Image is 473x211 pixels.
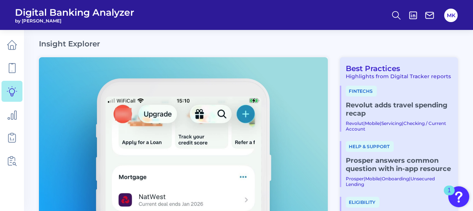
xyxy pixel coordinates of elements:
[380,120,381,126] span: |
[444,9,458,22] button: MK
[380,176,382,181] span: |
[402,120,403,126] span: |
[382,176,409,181] a: Onboarding
[346,199,379,205] a: Eligibility
[365,120,380,126] a: Mobile
[346,197,379,208] span: Eligibility
[346,141,394,152] span: Help & Support
[346,156,452,173] a: Prosper answers common question with in-app resource
[448,190,451,200] div: 1
[346,143,394,150] a: Help & Support
[346,86,377,97] span: Fintechs
[448,186,469,207] button: Open Resource Center, 1 new notification
[346,120,446,132] a: Checking / Current Account
[15,18,134,24] span: by [PERSON_NAME]
[340,64,400,73] a: Best Practices
[39,39,100,48] h2: Insight Explorer
[363,120,365,126] span: |
[340,73,452,80] div: Highlights from Digital Tracker reports
[346,120,363,126] a: Revolut
[346,101,452,117] a: Revolut adds travel spending recap​
[365,176,380,181] a: Mobile
[364,176,365,181] span: |
[409,176,411,181] span: |
[346,176,435,187] a: Unsecured Lending
[381,120,402,126] a: Servicing
[346,88,377,94] a: Fintechs
[346,176,364,181] a: Prosper
[15,7,134,18] span: Digital Banking Analyzer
